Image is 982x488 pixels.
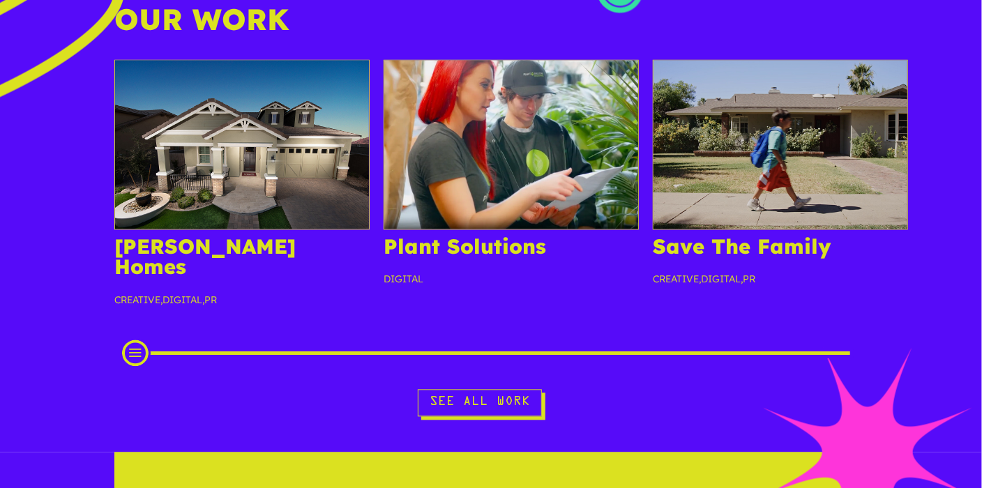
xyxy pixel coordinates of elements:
a: Digital [163,294,202,307]
a: Creative [114,294,160,307]
h2: Our Work [114,2,868,48]
a: Save The Family [653,234,831,259]
p: , , [114,293,370,319]
a: Creative [653,273,699,286]
div: Scroll Projects [135,346,847,360]
a: [PERSON_NAME] Homes [114,234,296,280]
a: PR [743,273,755,286]
a: Digital [384,273,423,286]
a: Digital [701,273,741,286]
a: PR [204,294,217,307]
p: , , [653,272,908,298]
a: See All Work [418,390,542,417]
a: Plant Solutions [384,234,546,259]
